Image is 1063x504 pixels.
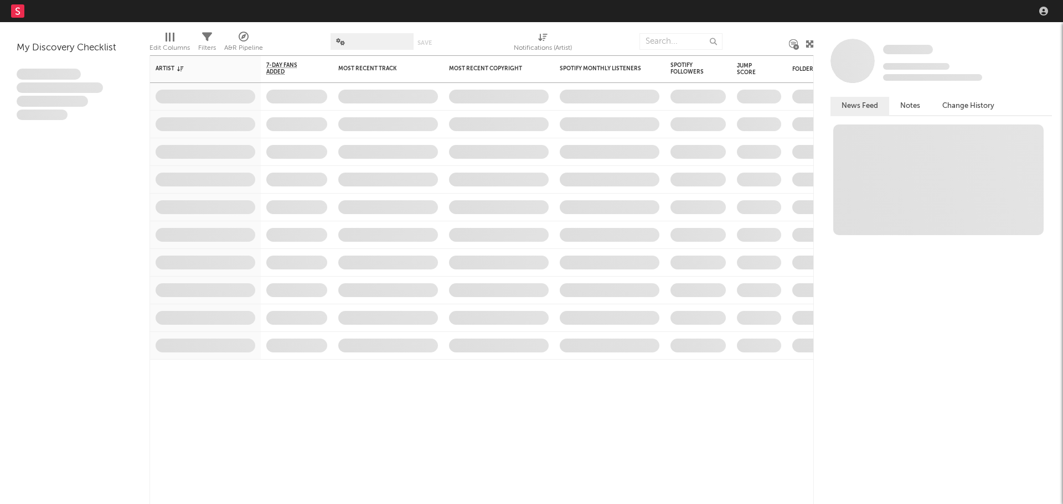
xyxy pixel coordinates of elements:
[198,28,216,60] div: Filters
[889,97,931,115] button: Notes
[883,74,982,81] span: 0 fans last week
[156,65,239,72] div: Artist
[17,69,81,80] span: Lorem ipsum dolor
[224,41,263,55] div: A&R Pipeline
[224,28,263,60] div: A&R Pipeline
[737,63,765,76] div: Jump Score
[931,97,1005,115] button: Change History
[883,63,950,70] span: Tracking Since: [DATE]
[417,40,432,46] button: Save
[198,41,216,55] div: Filters
[514,41,572,55] div: Notifications (Artist)
[449,65,532,72] div: Most Recent Copyright
[17,110,68,121] span: Aliquam viverra
[514,28,572,60] div: Notifications (Artist)
[792,66,875,72] div: Folders
[883,45,933,54] span: Some Artist
[149,41,190,55] div: Edit Columns
[560,65,643,72] div: Spotify Monthly Listeners
[17,82,103,93] span: Integer aliquet in purus et
[883,44,933,55] a: Some Artist
[149,28,190,60] div: Edit Columns
[670,62,709,75] div: Spotify Followers
[639,33,723,50] input: Search...
[338,65,421,72] div: Most Recent Track
[266,62,311,75] span: 7-Day Fans Added
[830,97,889,115] button: News Feed
[17,41,133,55] div: My Discovery Checklist
[17,96,88,107] span: Praesent ac interdum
